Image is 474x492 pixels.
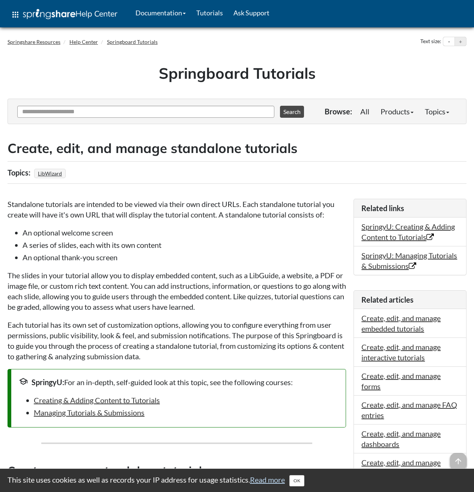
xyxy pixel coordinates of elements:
h3: Create or copy a standalone tutorial [8,463,346,480]
a: Documentation [130,3,191,22]
span: arrow_upward [450,453,466,469]
a: Create, edit, and manage forms [361,371,441,391]
li: A series of slides, each with its own content [23,240,346,250]
span: Related articles [361,295,414,304]
a: SpringyU: Managing Tutorials & Submissions [361,251,457,270]
a: Products [375,104,419,119]
button: Search [280,106,304,118]
span: Help Center [75,9,117,18]
a: Managing Tutorials & Submissions [34,408,144,417]
h1: Springboard Tutorials [13,63,461,84]
strong: SpringyU: [32,378,64,387]
button: Close [289,475,304,486]
a: Springshare Resources [8,39,60,45]
a: Create, edit, and manage embedded tutorials [361,313,441,333]
div: For an in-depth, self-guided look at this topic, see the following courses: [19,377,338,387]
span: school [19,377,28,386]
a: Tutorials [191,3,228,22]
span: apps [11,10,20,19]
a: Springboard Tutorials [107,39,158,45]
a: Create, edit, and manage FAQ entries [361,400,457,420]
img: Springshare [23,9,75,19]
a: Create, edit, and manage interactive tutorials [361,342,441,362]
a: apps Help Center [6,3,123,26]
a: LibWizard [37,168,63,179]
button: Decrease text size [443,37,454,46]
p: Standalone tutorials are intended to be viewed via their own direct URLs. Each standalone tutoria... [8,199,346,220]
a: Help Center [69,39,98,45]
div: Topics: [8,165,32,180]
div: Text size: [419,37,443,46]
button: Increase text size [455,37,466,46]
p: The slides in your tutorial allow you to display embedded content, such as a LibGuide, a website,... [8,270,346,312]
li: An optional welcome screen [23,227,346,238]
p: Each tutorial has its own set of customization options, allowing you to configure everything from... [8,319,346,361]
a: Create, edit, and manage surveys [361,458,441,477]
a: All [355,104,375,119]
a: Creating & Adding Content to Tutorials [34,396,160,405]
a: Read more [250,475,285,484]
h2: Create, edit, and manage standalone tutorials [8,139,466,157]
p: Browse: [325,106,352,117]
li: An optional thank-you screen [23,252,346,262]
a: Topics [419,104,455,119]
a: Ask Support [228,3,275,22]
a: SpringyU: Creating & Adding Content to Tutorials [361,222,455,241]
a: Create, edit, and manage dashboards [361,429,441,448]
a: arrow_upward [450,454,466,463]
span: Related links [361,204,404,213]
